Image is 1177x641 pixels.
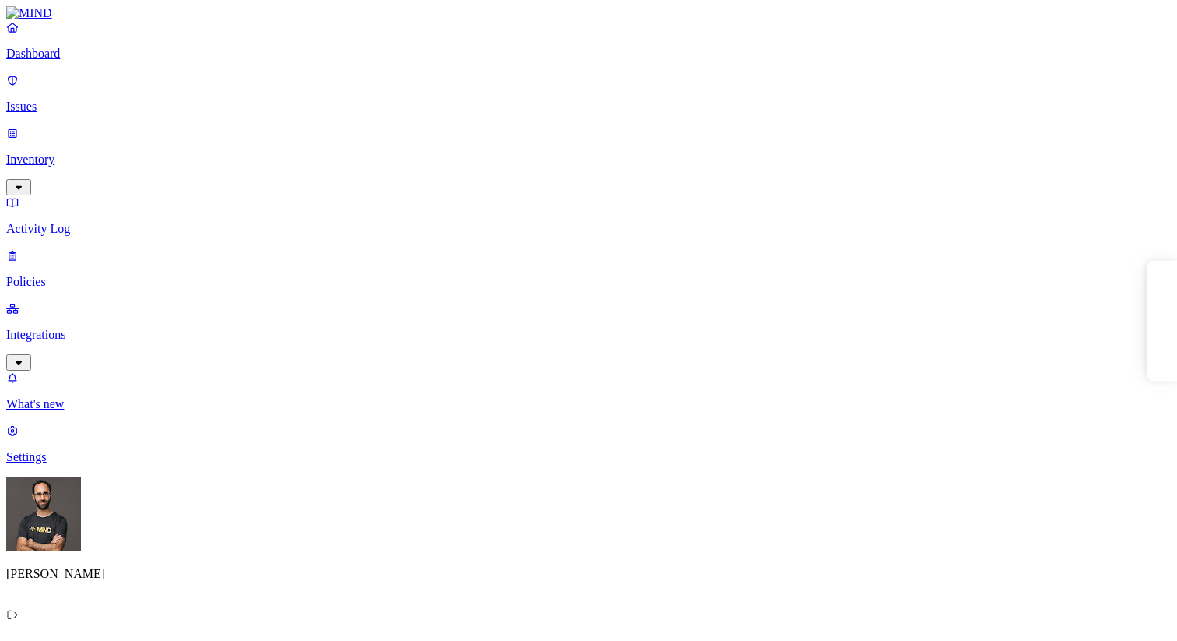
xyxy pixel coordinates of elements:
p: Activity Log [6,222,1171,236]
p: [PERSON_NAME] [6,567,1171,581]
img: MIND [6,6,52,20]
p: Settings [6,450,1171,464]
p: Inventory [6,153,1171,167]
p: Dashboard [6,47,1171,61]
p: Policies [6,275,1171,289]
img: Ohad Abarbanel [6,477,81,551]
p: Integrations [6,328,1171,342]
p: Issues [6,100,1171,114]
p: What's new [6,397,1171,411]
